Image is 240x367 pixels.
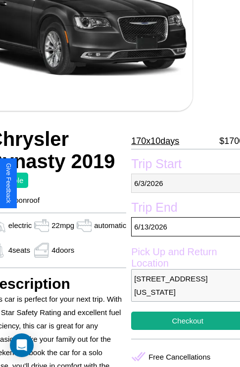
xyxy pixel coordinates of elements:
[32,243,51,258] img: gas
[8,243,30,257] p: 4 seats
[8,219,32,232] p: electric
[51,219,74,232] p: 22 mpg
[32,218,51,233] img: gas
[131,133,179,149] p: 170 x 10 days
[5,163,12,203] div: Give Feedback
[94,219,126,232] p: automatic
[3,193,40,207] p: Moonroof
[10,333,34,357] div: Open Intercom Messenger
[148,350,210,364] p: Free Cancellations
[74,218,94,233] img: gas
[51,243,74,257] p: 4 doors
